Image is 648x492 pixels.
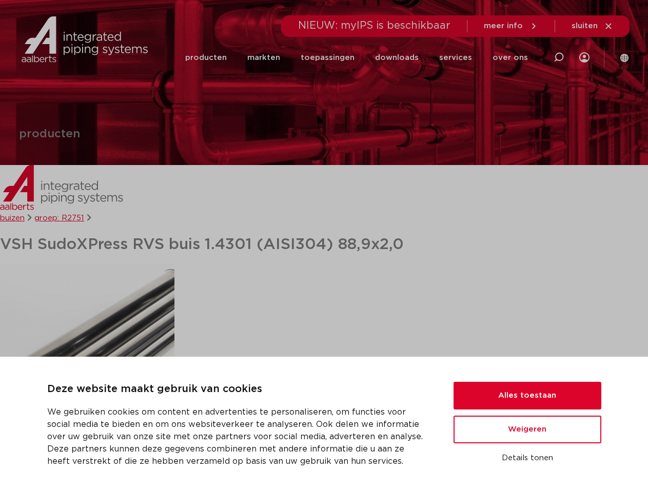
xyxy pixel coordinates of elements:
[572,22,613,31] a: sluiten
[185,38,227,77] a: producten
[454,382,601,409] button: Alles toestaan
[493,38,528,77] a: over ons
[484,22,538,31] a: meer info
[47,406,429,467] p: We gebruiken cookies om content en advertenties te personaliseren, om functies voor social media ...
[34,214,84,222] a: groep: R2751
[572,22,598,30] span: sluiten
[301,38,355,77] a: toepassingen
[19,129,80,140] h1: producten
[375,38,419,77] a: downloads
[454,416,601,443] button: Weigeren
[247,38,280,77] a: markten
[47,381,429,398] p: Deze website maakt gebruik van cookies
[484,22,523,30] span: meer info
[579,46,590,69] div: my IPS
[298,20,450,31] span: NIEUW: myIPS is beschikbaar
[185,38,528,77] nav: Menu
[439,38,472,77] a: services
[454,449,601,467] button: Details tonen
